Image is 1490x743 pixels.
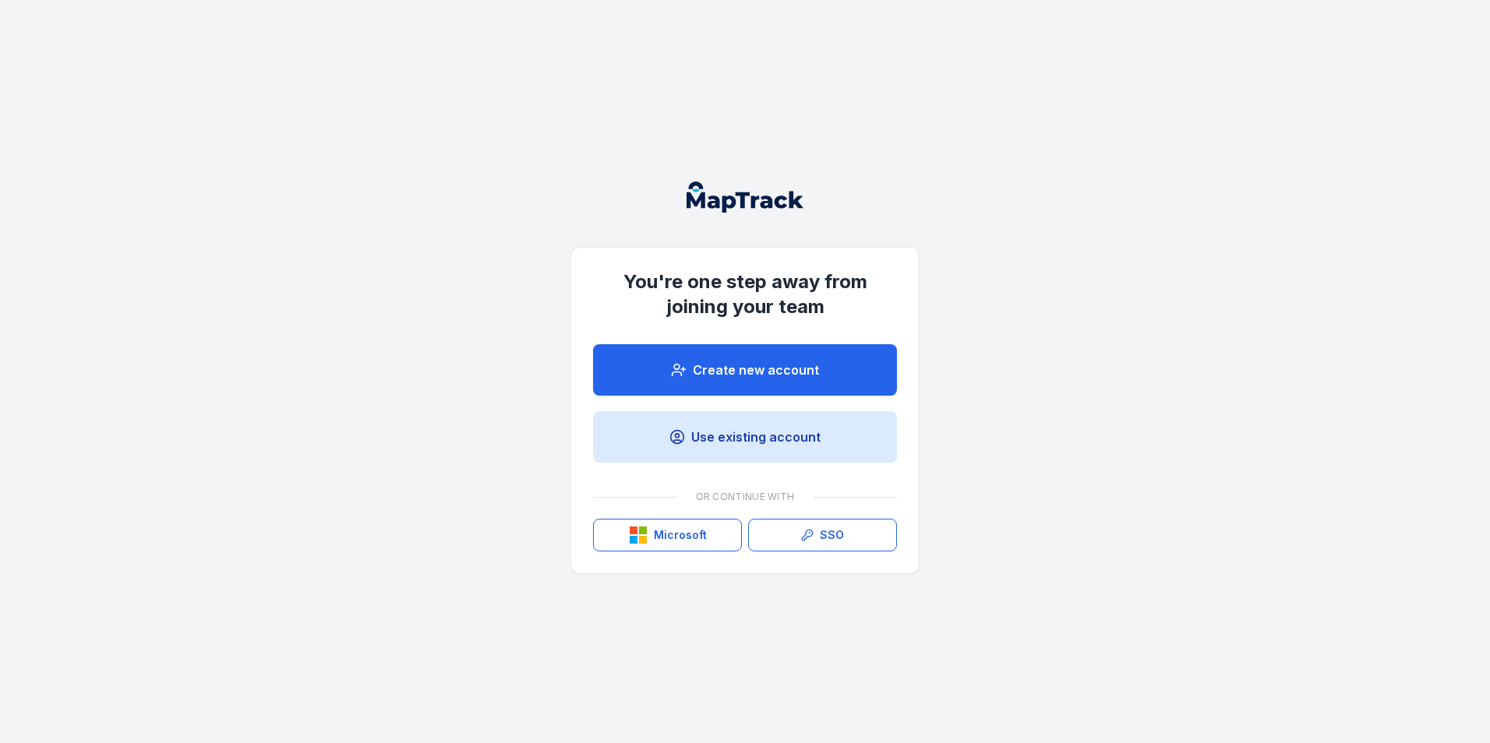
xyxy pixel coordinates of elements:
div: Or continue with [593,481,897,512]
a: Create new account [593,344,897,396]
nav: Global [662,181,828,213]
button: Microsoft [593,519,742,551]
a: SSO [748,519,897,551]
h1: You're one step away from joining your team [593,269,897,319]
a: Use existing account [593,411,897,463]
